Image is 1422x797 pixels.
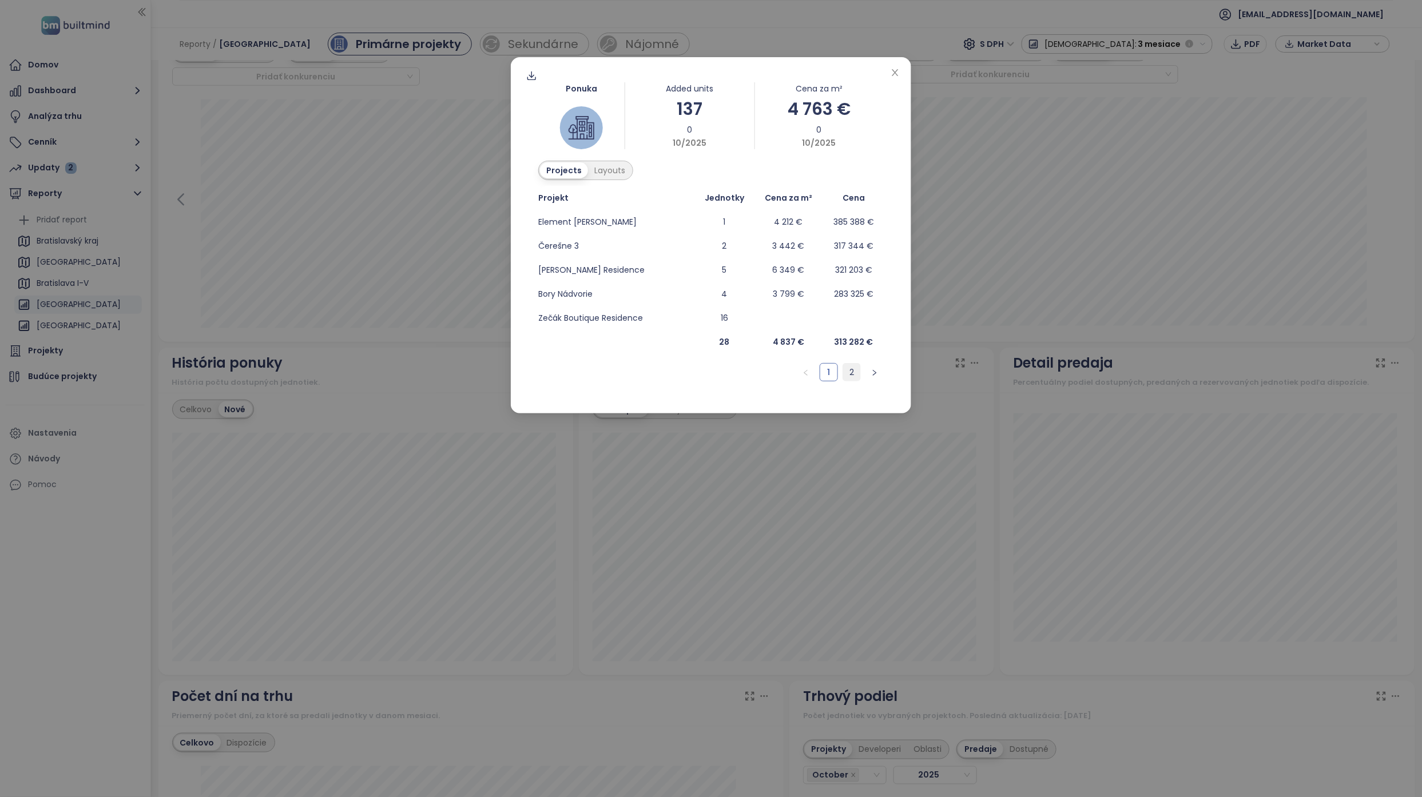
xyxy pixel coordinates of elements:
li: Predchádzajúca strana [797,363,815,381]
span: Cena za m² [765,192,812,204]
a: Čerešne 3 [538,240,579,252]
li: 2 [843,363,861,381]
div: 0 [755,123,884,136]
div: 10/2025 [755,137,884,149]
a: 1 [820,364,837,381]
div: 0 [625,123,754,136]
div: Ponuka [538,82,625,95]
div: 4 763 € [755,95,884,122]
td: 3 442 € [754,234,824,258]
li: Nasledujúca strana [865,363,884,381]
li: 1 [820,363,838,381]
td: 16 [696,306,754,330]
b: 313 282 € [835,336,873,348]
td: 3 799 € [754,282,824,306]
button: Close [889,67,901,79]
td: 385 388 € [824,210,884,234]
span: right [871,369,878,376]
a: Bory Nádvorie [538,288,593,300]
span: Projekt [538,192,569,204]
td: 321 203 € [824,258,884,282]
span: Cena [843,192,865,204]
td: 317 344 € [824,234,884,258]
div: Layouts [588,162,631,178]
div: Cena za m² [755,82,884,95]
div: Added units [625,82,754,95]
td: 6 349 € [754,258,824,282]
div: Projects [540,162,588,178]
td: 4 212 € [754,210,824,234]
a: Zečák Boutique Residence [538,312,643,324]
div: 10/2025 [625,137,754,149]
span: Jednotky [705,192,744,204]
td: 5 [696,258,754,282]
div: 137 [625,95,754,122]
b: 28 [720,336,730,348]
a: Element [PERSON_NAME] [538,216,637,228]
a: 2 [843,364,860,381]
b: 4 837 € [773,336,804,348]
td: 4 [696,282,754,306]
td: 283 325 € [824,282,884,306]
td: 1 [696,210,754,234]
img: house [569,115,594,141]
span: close [891,68,900,77]
a: [PERSON_NAME] Residence [538,264,645,276]
button: right [865,363,884,381]
td: 2 [696,234,754,258]
span: left [803,369,809,376]
button: left [797,363,815,381]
